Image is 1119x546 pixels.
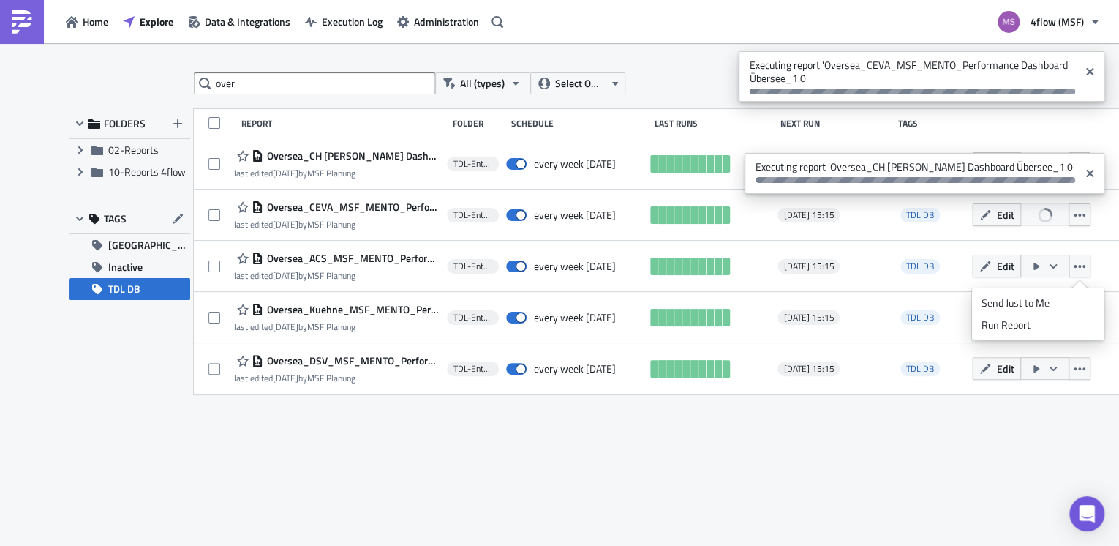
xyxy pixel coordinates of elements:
span: TAGS [104,212,127,225]
button: Edit [972,357,1021,380]
span: FOLDERS [104,117,146,130]
time: 2025-08-25T11:29:17Z [273,371,298,385]
button: Select Owner [530,72,625,94]
input: Search Reports [194,72,435,94]
div: Run Report [981,318,1095,332]
div: last edited by MSF Planung [234,270,440,281]
time: 2025-08-25T11:28:22Z [273,217,298,231]
span: [DATE] 15:15 [783,363,834,375]
span: Executing report 'Oversea_CEVA_MSF_MENTO_Performance Dashboard Übersee_1.0' [739,51,1079,102]
span: Executing report 'Oversea_CH [PERSON_NAME] Dashboard Übersee_1.0' [745,153,1079,190]
span: TDL DB [900,208,940,222]
div: Last Runs [654,118,773,129]
span: TDL-Entwicklung [453,209,492,221]
button: TDL DB [69,278,190,300]
span: Edit [996,258,1014,274]
span: 02-Reports [108,142,159,157]
span: TDL DB [900,362,940,376]
button: Close [1079,55,1101,89]
span: Edit [996,207,1014,222]
span: Explore [140,14,173,29]
span: Oversea_DSV_MSF_MENTO_Performance Dashboard Übersee_1.0 [263,354,440,367]
span: TDL DB [900,310,940,325]
span: 10-Reports 4flow [108,164,186,179]
time: 2025-08-25T11:28:43Z [273,269,298,283]
span: TDL DB [900,259,940,274]
div: Open Intercom Messenger [1069,496,1104,531]
span: [DATE] 15:15 [783,261,834,272]
span: Data & Integrations [205,14,290,29]
time: 2025-08-25T11:28:57Z [273,320,298,334]
span: Execution Log [322,14,383,29]
img: Avatar [996,10,1021,34]
div: every week on Wednesday [534,157,616,171]
div: Tags [898,118,966,129]
img: PushMetrics [10,10,34,34]
span: Home [83,14,108,29]
button: Home [59,10,116,33]
span: Oversea_ACS_MSF_MENTO_Performance Dashboard Übersee_1.0 [263,252,440,265]
button: Explore [116,10,181,33]
button: Edit [972,203,1021,226]
button: [GEOGRAPHIC_DATA] [69,234,190,256]
button: Close [1079,157,1101,190]
span: Inactive [108,256,143,278]
span: [DATE] 15:15 [783,209,834,221]
button: Administration [390,10,486,33]
button: Data & Integrations [181,10,298,33]
span: TDL-Entwicklung [453,363,492,375]
span: TDL DB [108,278,140,300]
span: [GEOGRAPHIC_DATA] [108,234,190,256]
span: TDL-Entwicklung [453,261,492,272]
span: Oversea_CH Robinson_MSF_MENTO_Performance Dashboard Übersee_1.0 [263,149,440,162]
button: 4flow (MSF) [989,6,1108,38]
span: Edit [996,361,1014,376]
span: Select Owner [555,75,604,91]
div: Folder [453,118,504,129]
span: [DATE] 15:15 [783,312,834,324]
span: TDL DB [906,259,934,273]
span: Oversea_CEVA_MSF_MENTO_Performance Dashboard Übersee_1.0 [263,201,440,214]
div: Send Just to Me [981,296,1095,310]
span: TDL-Entwicklung [453,312,492,324]
span: Oversea_Kuehne_MSF_MENTO_Performance Dashboard Übersee_1.0 [263,303,440,316]
div: last edited by MSF Planung [234,219,440,230]
div: Next Run [780,118,891,129]
span: TDL DB [906,310,934,324]
span: TDL DB [906,362,934,375]
div: every week on Wednesday [534,260,616,273]
div: Schedule [510,118,647,129]
span: Administration [414,14,479,29]
span: All (types) [460,75,505,91]
span: TDL DB [906,208,934,222]
button: All (types) [435,72,530,94]
div: last edited by MSF Planung [234,373,440,384]
button: Edit [972,152,1021,175]
button: Execution Log [298,10,390,33]
div: every week on Wednesday [534,311,616,324]
button: Inactive [69,256,190,278]
div: last edited by MSF Planung [234,321,440,332]
span: 4flow (MSF) [1031,14,1084,29]
time: 2025-08-25T11:28:04Z [273,166,298,180]
div: Report [241,118,445,129]
button: Edit [972,255,1021,277]
div: every week on Wednesday [534,209,616,222]
span: TDL-Entwicklung [453,158,492,170]
div: every week on Wednesday [534,362,616,375]
div: last edited by MSF Planung [234,168,440,179]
